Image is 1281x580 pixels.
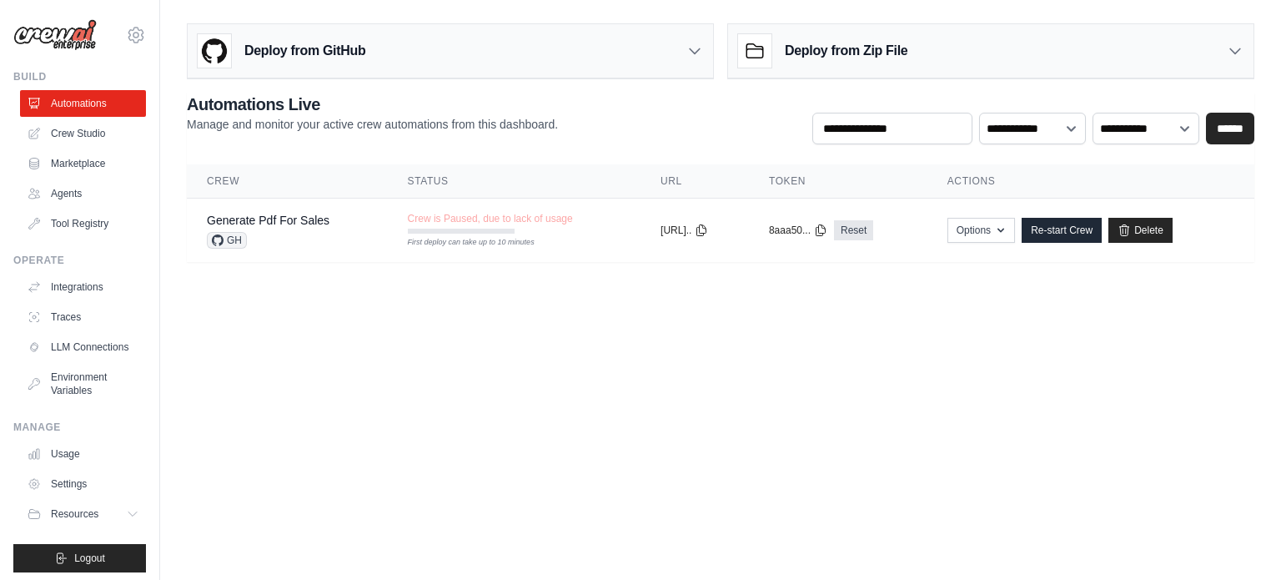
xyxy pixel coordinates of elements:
th: Crew [187,164,388,199]
button: Resources [20,501,146,527]
div: Build [13,70,146,83]
div: First deploy can take up to 10 minutes [408,237,515,249]
a: Reset [834,220,873,240]
a: Crew Studio [20,120,146,147]
div: Manage [13,421,146,434]
span: Crew is Paused, due to lack of usage [408,212,573,225]
a: Usage [20,441,146,467]
span: GH [207,232,247,249]
button: 8aaa50... [769,224,827,237]
a: Integrations [20,274,146,300]
img: GitHub Logo [198,34,231,68]
th: URL [640,164,749,199]
a: Marketplace [20,150,146,177]
th: Token [749,164,927,199]
th: Status [388,164,641,199]
button: Options [947,218,1015,243]
img: Logo [13,19,97,51]
th: Actions [927,164,1254,199]
a: Automations [20,90,146,117]
h3: Deploy from GitHub [244,41,365,61]
div: Operate [13,254,146,267]
span: Resources [51,507,98,521]
h3: Deploy from Zip File [785,41,907,61]
a: Re-start Crew [1022,218,1102,243]
span: Logout [74,552,105,565]
button: Logout [13,544,146,572]
a: LLM Connections [20,334,146,361]
a: Tool Registry [20,210,146,237]
a: Settings [20,471,146,497]
a: Agents [20,180,146,207]
a: Generate Pdf For Sales [207,214,329,227]
h2: Automations Live [187,93,558,116]
a: Environment Variables [20,364,146,404]
p: Manage and monitor your active crew automations from this dashboard. [187,116,558,133]
a: Traces [20,304,146,330]
a: Delete [1108,218,1173,243]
